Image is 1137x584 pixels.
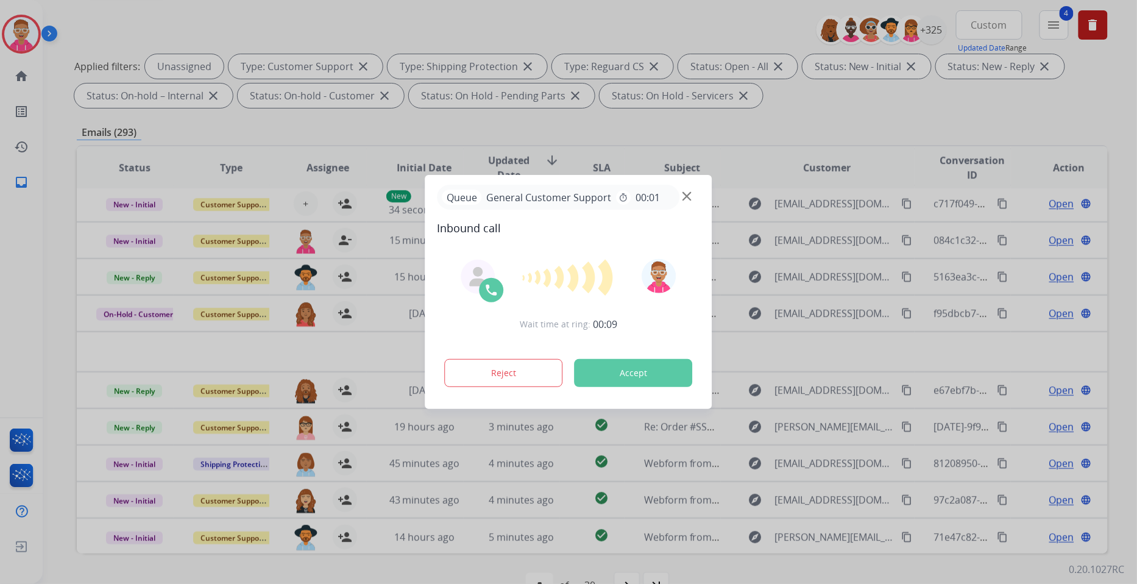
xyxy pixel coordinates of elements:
mat-icon: timer [619,193,629,202]
p: Queue [442,190,482,205]
span: Inbound call [437,219,700,237]
span: 00:01 [636,190,661,205]
span: 00:09 [593,317,617,332]
p: 0.20.1027RC [1069,562,1125,577]
img: avatar [642,259,676,293]
img: agent-avatar [469,267,488,287]
img: call-icon [484,283,499,297]
span: General Customer Support [482,190,617,205]
span: Wait time at ring: [520,318,590,330]
button: Accept [575,359,693,387]
img: close-button [682,192,692,201]
button: Reject [445,359,563,387]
